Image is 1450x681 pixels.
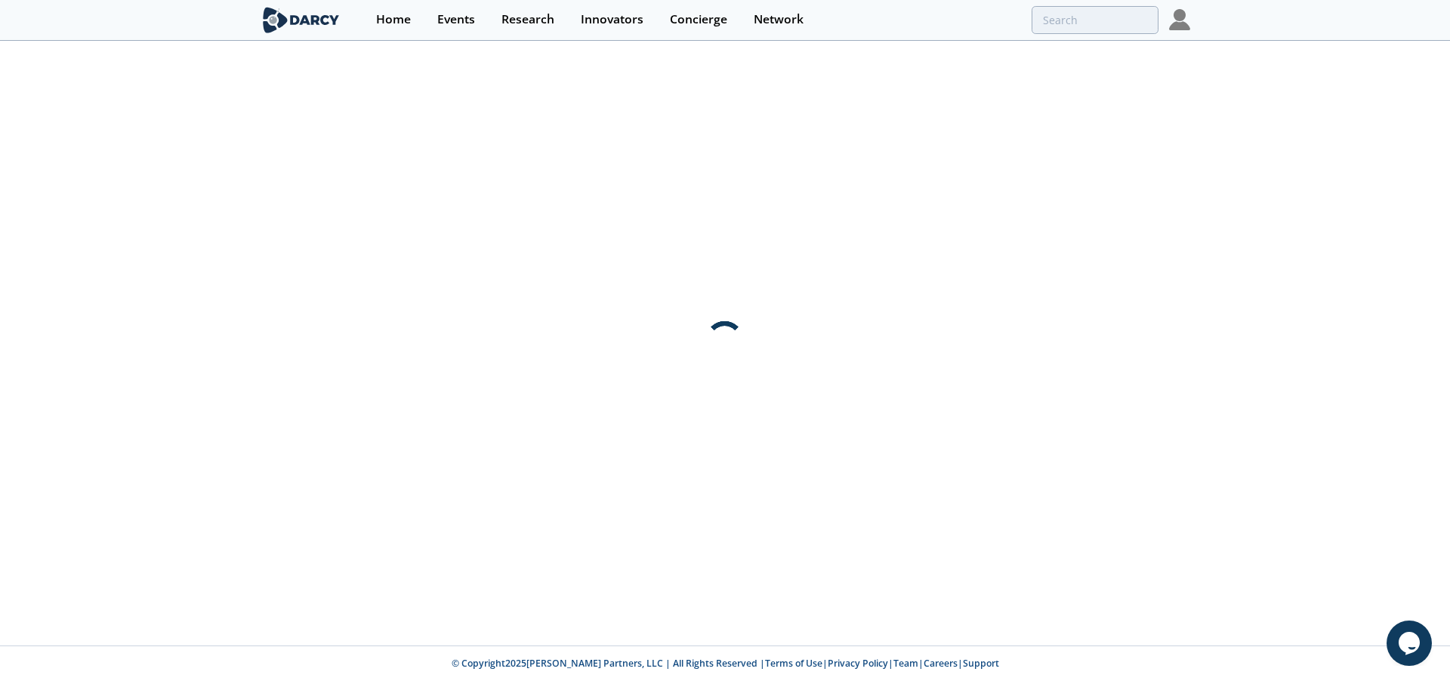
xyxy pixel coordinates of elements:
img: logo-wide.svg [260,7,342,33]
a: Terms of Use [765,657,822,670]
div: Network [754,14,804,26]
div: Innovators [581,14,643,26]
p: © Copyright 2025 [PERSON_NAME] Partners, LLC | All Rights Reserved | | | | | [166,657,1284,670]
input: Advanced Search [1032,6,1158,34]
a: Team [893,657,918,670]
div: Home [376,14,411,26]
img: Profile [1169,9,1190,30]
a: Careers [924,657,958,670]
iframe: chat widget [1387,621,1435,666]
a: Privacy Policy [828,657,888,670]
div: Concierge [670,14,727,26]
a: Support [963,657,999,670]
div: Events [437,14,475,26]
div: Research [501,14,554,26]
